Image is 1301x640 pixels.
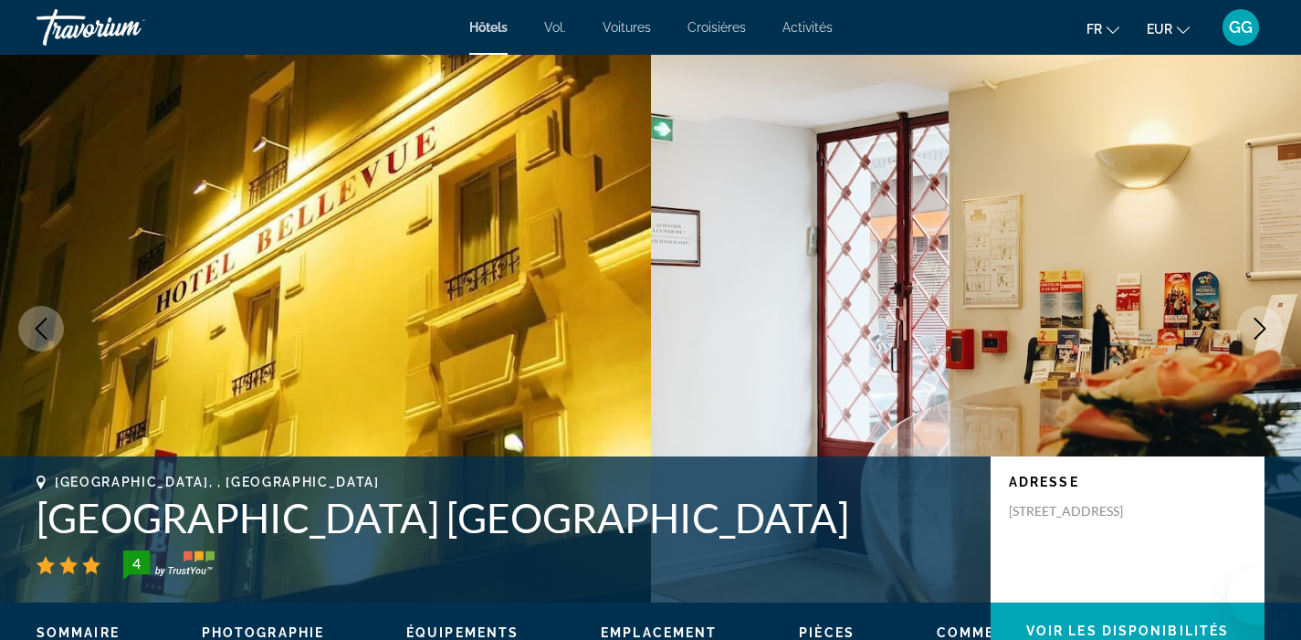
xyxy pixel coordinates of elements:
[1086,16,1119,42] button: Changer de langue
[601,625,717,640] span: Emplacement
[202,625,324,640] span: Photographie
[469,20,508,35] a: Hôtels
[406,625,519,640] span: Équipements
[937,625,1061,640] span: Commentaires
[1217,8,1264,47] button: Menu utilisateur
[544,20,566,35] a: Vol.
[1229,17,1253,37] font: GG
[1237,306,1283,351] button: Next image
[37,4,219,51] a: Travorium
[37,625,120,640] span: Sommaire
[1026,624,1229,638] span: Voir les disponibilités
[782,20,833,35] a: Activités
[1009,475,1246,489] p: Adresse
[118,552,154,574] div: 4
[1228,567,1286,625] iframe: Bouton de lancement de la fenêtre de messagerie
[55,475,380,489] span: [GEOGRAPHIC_DATA], , [GEOGRAPHIC_DATA]
[1147,22,1172,37] font: EUR
[18,306,64,351] button: Previous image
[1009,503,1155,519] p: [STREET_ADDRESS]
[123,551,215,580] img: trustyou-badge-hor.svg
[37,494,972,541] h1: [GEOGRAPHIC_DATA] [GEOGRAPHIC_DATA]
[687,20,746,35] a: Croisières
[1147,16,1190,42] button: Changer de devise
[603,20,651,35] a: Voitures
[1086,22,1102,37] font: fr
[799,625,855,640] span: Pièces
